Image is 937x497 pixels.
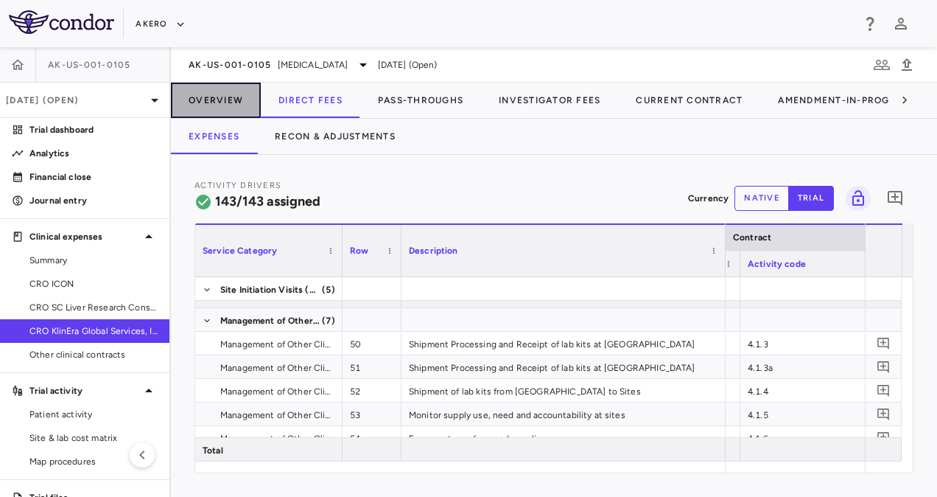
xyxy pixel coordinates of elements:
[261,83,360,118] button: Direct Fees
[203,439,223,462] span: Total
[29,230,140,243] p: Clinical expenses
[220,427,334,451] span: Management of Other Clinical Supplies
[877,336,891,350] svg: Add comment
[171,83,261,118] button: Overview
[29,254,158,267] span: Summary
[29,170,158,184] p: Financial close
[220,278,320,302] span: Site Initiation Visits (SIV)
[760,83,932,118] button: Amendment-In-Progress
[189,59,272,71] span: AK-US-001-0105
[215,192,320,212] h6: 143/143 assigned
[29,194,158,207] p: Journal entry
[740,426,888,449] div: 4.1.6
[9,10,114,34] img: logo-full-BYUhSk78.svg
[48,59,131,71] span: AK-US-001-0105
[874,380,894,400] button: Add comment
[877,383,891,397] svg: Add comment
[29,277,158,291] span: CRO ICON
[278,58,348,72] span: [MEDICAL_DATA]
[740,332,888,355] div: 4.1.3
[220,333,334,356] span: Management of Other Clinical Supplies
[401,355,726,378] div: Shipment Processing and Receipt of lab kits at [GEOGRAPHIC_DATA]
[343,332,401,355] div: 50
[618,83,760,118] button: Current Contract
[29,348,158,361] span: Other clinical contracts
[886,190,904,207] svg: Add comment
[29,431,158,445] span: Site & lab cost matrix
[874,404,894,424] button: Add comment
[29,455,158,468] span: Map procedures
[733,232,771,243] span: Contract
[401,332,726,355] div: Shipment Processing and Receipt of lab kits at [GEOGRAPHIC_DATA]
[220,356,334,380] span: Management of Other Clinical Supplies
[481,83,618,118] button: Investigator Fees
[6,94,146,107] p: [DATE] (Open)
[171,119,257,154] button: Expenses
[877,360,891,374] svg: Add comment
[401,403,726,425] div: Monitor supply use, need and accountability at sites
[401,426,726,449] div: Ensure return of unused supplies
[343,379,401,402] div: 52
[401,379,726,402] div: Shipment of lab kits from [GEOGRAPHIC_DATA] to Sites
[360,83,481,118] button: Pass-Throughs
[29,301,158,314] span: CRO SC Liver Research Consortium LLC
[29,384,140,397] p: Trial activity
[874,357,894,377] button: Add comment
[343,355,401,378] div: 51
[740,379,888,402] div: 4.1.4
[409,246,458,256] span: Description
[220,403,334,427] span: Management of Other Clinical Supplies
[322,309,335,333] span: (7)
[322,278,335,302] span: (5)
[194,181,281,190] span: Activity Drivers
[350,246,368,256] span: Row
[877,431,891,445] svg: Add comment
[874,428,894,448] button: Add comment
[343,426,401,449] div: 54
[257,119,413,154] button: Recon & Adjustments
[220,309,320,333] span: Management of Other Clinical Supplies
[788,186,834,211] button: trial
[840,186,871,211] span: You do not have permission to lock or unlock grids
[203,246,277,256] span: Service Category
[882,186,908,211] button: Add comment
[29,408,158,421] span: Patient activity
[748,259,806,269] span: Activity code
[740,403,888,425] div: 4.1.5
[740,355,888,378] div: 4.1.3a
[136,13,185,36] button: Akero
[874,333,894,353] button: Add comment
[29,324,158,338] span: CRO KlinEra Global Services, Inc
[343,403,401,425] div: 53
[688,192,729,205] p: Currency
[734,186,789,211] button: native
[877,407,891,421] svg: Add comment
[29,123,158,136] p: Trial dashboard
[378,58,438,72] span: [DATE] (Open)
[29,147,158,160] p: Analytics
[220,380,334,403] span: Management of Other Clinical Supplies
